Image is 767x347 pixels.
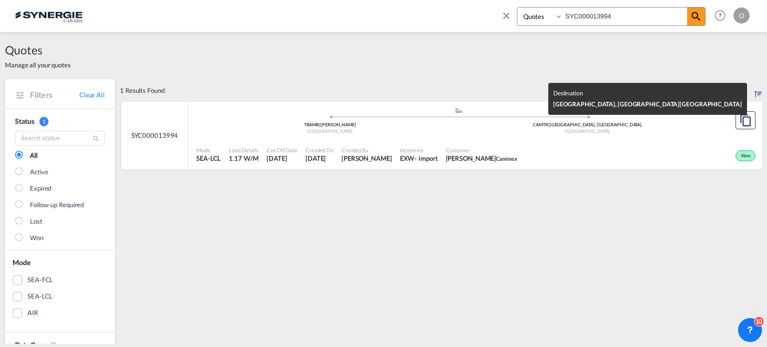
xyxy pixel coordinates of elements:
[12,308,107,318] md-checkbox: AIR
[15,117,34,125] span: Status
[15,116,105,126] div: Status 1
[15,4,82,27] img: 1f56c880d42311ef80fc7dca854c8e59.png
[400,154,438,163] div: EXW import
[39,117,48,126] span: 1
[229,146,259,154] span: Load Details
[342,154,392,163] span: Pablo Gomez Saldarriaga
[306,154,334,163] span: 12 Aug 2025
[27,275,53,285] div: SEA-FCL
[121,102,762,170] div: SYC000013994 assets/icons/custom/ship-fill.svgassets/icons/custom/roll-o-plane.svgOriginAmbarli T...
[27,308,38,318] div: AIR
[12,292,107,302] md-checkbox: SEA-LCL
[304,122,356,127] span: TRAMB [PERSON_NAME]
[734,7,750,23] div: O
[501,10,512,21] md-icon: icon-close
[30,184,51,194] div: Expired
[342,146,392,154] span: Created By
[196,154,221,163] span: SEA-LCL
[5,42,71,58] span: Quotes
[196,146,221,154] span: Mode
[30,233,43,243] div: Won
[712,7,734,25] div: Help
[553,99,742,110] div: [GEOGRAPHIC_DATA], [GEOGRAPHIC_DATA]
[453,108,465,113] md-icon: assets/icons/custom/ship-fill.svg
[687,7,705,25] span: icon-magnify
[446,154,517,163] span: JOSEE LEMAIRE Canimex
[496,155,517,162] span: Canimex
[755,79,762,101] div: Sort by: Created On
[27,292,52,302] div: SEA-LCL
[79,90,105,99] a: Clear All
[30,217,42,227] div: Lost
[501,7,517,31] span: icon-close
[400,146,438,154] span: Incoterms
[5,60,71,69] span: Manage all your quotes
[120,79,165,101] div: 1 Results Found
[267,146,298,154] span: Cut Off Date
[680,100,742,108] span: [GEOGRAPHIC_DATA]
[563,7,687,25] input: Enter Quotation Number
[30,89,79,100] span: Filters
[741,153,753,160] span: Won
[446,146,517,154] span: Customer
[414,154,437,163] div: - import
[553,88,742,99] div: Destination
[308,128,353,134] span: [GEOGRAPHIC_DATA]
[533,122,642,127] span: CAMTR [GEOGRAPHIC_DATA], [GEOGRAPHIC_DATA]
[736,150,756,161] div: Won
[229,154,258,162] span: 1.17 W/M
[12,275,107,285] md-checkbox: SEA-FCL
[306,146,334,154] span: Created On
[690,10,702,22] md-icon: icon-magnify
[15,131,105,146] input: Search status
[319,122,321,127] span: |
[30,200,84,210] div: Follow-up Required
[30,151,37,161] div: All
[12,258,30,267] span: Mode
[131,131,178,140] span: SYC000013994
[92,135,100,142] md-icon: icon-magnify
[712,7,729,24] span: Help
[267,154,298,163] span: 12 Aug 2025
[740,114,752,126] md-icon: assets/icons/custom/copyQuote.svg
[400,154,415,163] div: EXW
[548,122,550,127] span: |
[565,128,610,134] span: [GEOGRAPHIC_DATA]
[30,167,48,177] div: Active
[736,111,756,129] button: Copy Quote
